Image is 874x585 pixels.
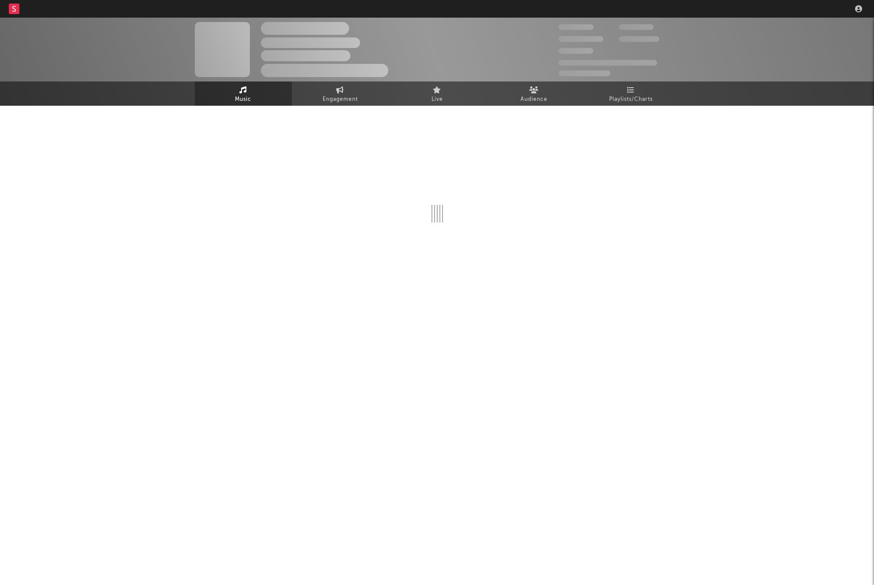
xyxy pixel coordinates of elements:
span: 1,000,000 [619,36,659,42]
a: Engagement [292,81,389,106]
a: Playlists/Charts [583,81,680,106]
a: Music [195,81,292,106]
a: Audience [486,81,583,106]
span: 300,000 [558,24,594,30]
span: Audience [521,94,547,105]
span: Engagement [323,94,358,105]
span: Playlists/Charts [609,94,653,105]
span: Live [431,94,443,105]
span: Music [235,94,251,105]
span: 50,000,000 Monthly Listeners [558,60,657,66]
a: Live [389,81,486,106]
span: 100,000 [558,48,593,54]
span: 50,000,000 [558,36,603,42]
span: Jump Score: 85.0 [558,70,610,76]
span: 100,000 [619,24,654,30]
